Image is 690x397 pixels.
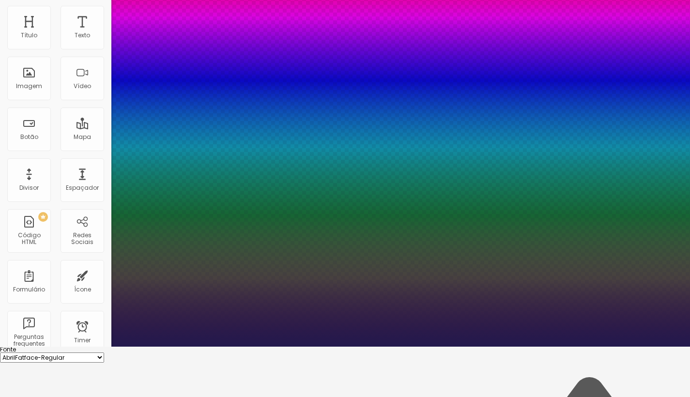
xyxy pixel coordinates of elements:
div: Divisor [19,184,39,191]
div: Timer [74,337,91,344]
div: Título [21,32,37,39]
div: Perguntas frequentes [10,334,48,348]
div: Formulário [13,286,45,293]
div: Vídeo [74,83,91,90]
div: Botão [20,134,38,140]
div: Redes Sociais [63,232,101,246]
div: Código HTML [10,232,48,246]
div: Espaçador [66,184,99,191]
div: Texto [75,32,90,39]
div: Ícone [74,286,91,293]
div: Mapa [74,134,91,140]
div: Imagem [16,83,42,90]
